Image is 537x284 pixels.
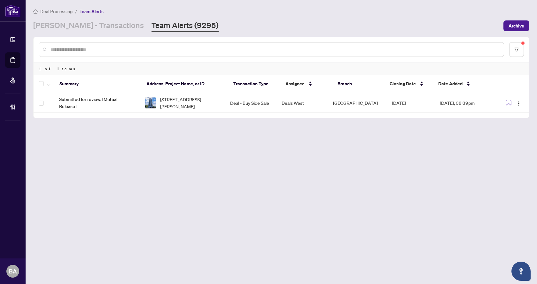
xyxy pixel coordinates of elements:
[514,98,524,108] button: Logo
[80,9,104,14] span: Team Alerts
[160,96,220,110] span: [STREET_ADDRESS][PERSON_NAME]
[509,21,524,31] span: Archive
[433,75,496,93] th: Date Added
[503,20,529,31] button: Archive
[225,93,276,113] td: Deal - Buy Side Sale
[280,75,332,93] th: Assignee
[387,93,435,113] td: [DATE]
[152,20,219,32] a: Team Alerts (9295)
[33,20,144,32] a: [PERSON_NAME] - Transactions
[40,9,73,14] span: Deal Processing
[276,93,328,113] td: Deals West
[511,262,531,281] button: Open asap
[332,75,385,93] th: Branch
[438,80,463,87] span: Date Added
[516,101,521,106] img: Logo
[509,42,524,57] button: filter
[59,96,135,110] span: Submitted for review: [Mutual Release]
[9,267,17,276] span: BA
[141,75,228,93] th: Address, Project Name, or ID
[54,75,141,93] th: Summary
[285,80,305,87] span: Assignee
[328,93,387,113] td: [GEOGRAPHIC_DATA]
[145,97,156,108] img: thumbnail-img
[228,75,280,93] th: Transaction Type
[385,75,433,93] th: Closing Date
[34,63,529,75] div: 1 of Items
[33,9,38,14] span: home
[435,93,496,113] td: [DATE], 08:39pm
[514,47,519,52] span: filter
[75,8,77,15] li: /
[5,5,20,17] img: logo
[390,80,416,87] span: Closing Date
